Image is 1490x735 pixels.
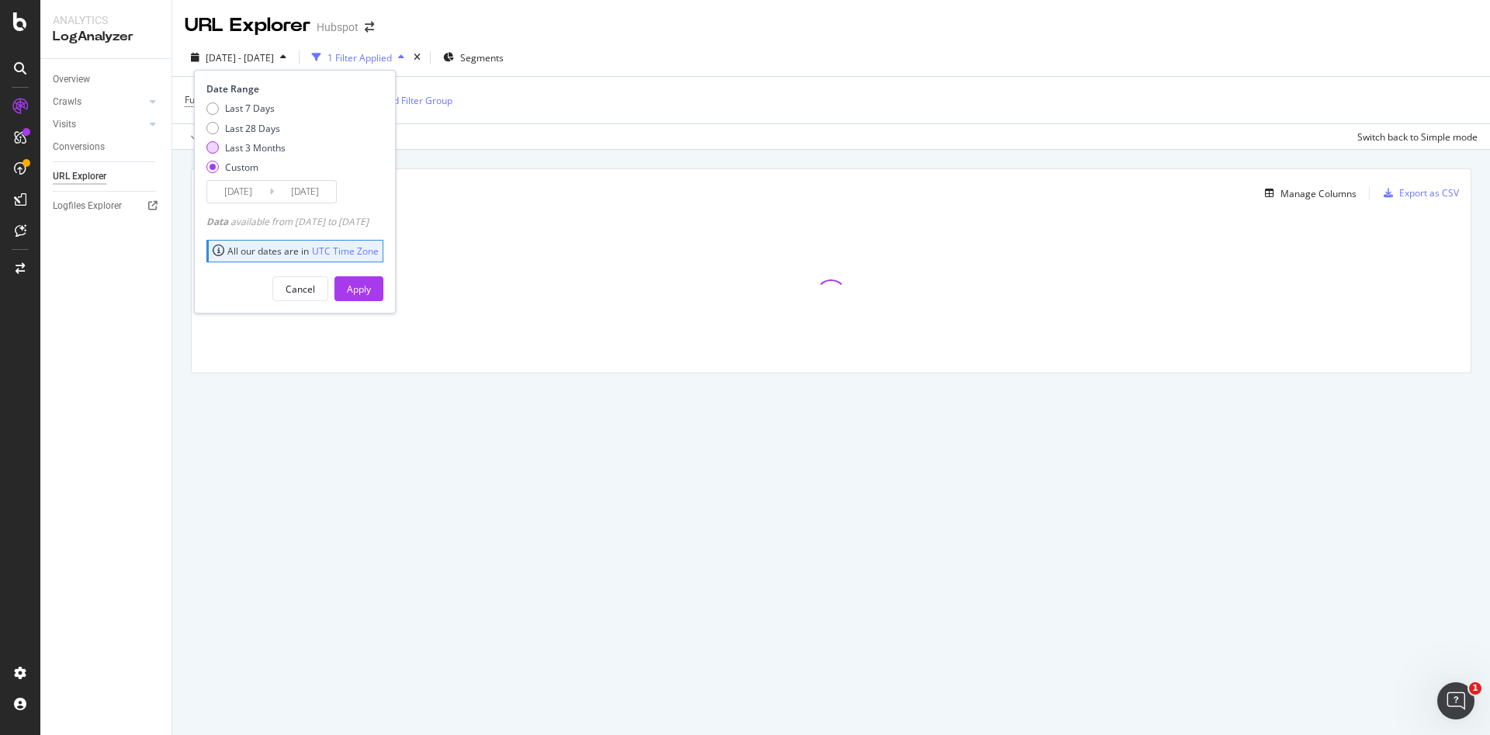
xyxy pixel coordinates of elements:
[185,93,219,106] span: Full URL
[53,116,145,133] a: Visits
[1437,682,1474,719] iframe: Intercom live chat
[1377,181,1459,206] button: Export as CSV
[1399,186,1459,199] div: Export as CSV
[272,276,328,301] button: Cancel
[53,116,76,133] div: Visits
[274,181,336,203] input: End Date
[334,276,383,301] button: Apply
[53,168,106,185] div: URL Explorer
[437,45,510,70] button: Segments
[1351,124,1478,149] button: Switch back to Simple mode
[286,283,315,296] div: Cancel
[53,12,159,28] div: Analytics
[53,198,161,214] a: Logfiles Explorer
[1259,184,1357,203] button: Manage Columns
[206,82,379,95] div: Date Range
[347,283,371,296] div: Apply
[53,139,161,155] a: Conversions
[312,244,379,258] a: UTC Time Zone
[185,12,310,39] div: URL Explorer
[53,139,105,155] div: Conversions
[206,51,274,64] span: [DATE] - [DATE]
[185,124,230,149] button: Apply
[411,50,424,65] div: times
[365,22,374,33] div: arrow-right-arrow-left
[213,244,379,258] div: All our dates are in
[361,91,452,109] button: Add Filter Group
[53,94,145,110] a: Crawls
[53,28,159,46] div: LogAnalyzer
[53,198,122,214] div: Logfiles Explorer
[317,19,359,35] div: Hubspot
[185,45,293,70] button: [DATE] - [DATE]
[225,141,286,154] div: Last 3 Months
[460,51,504,64] span: Segments
[1280,187,1357,200] div: Manage Columns
[206,141,286,154] div: Last 3 Months
[206,122,286,135] div: Last 28 Days
[206,215,230,228] span: Data
[1357,130,1478,144] div: Switch back to Simple mode
[53,71,161,88] a: Overview
[53,71,90,88] div: Overview
[206,161,286,174] div: Custom
[53,168,161,185] a: URL Explorer
[206,102,286,115] div: Last 7 Days
[207,181,269,203] input: Start Date
[327,51,392,64] div: 1 Filter Applied
[382,94,452,107] div: Add Filter Group
[206,215,369,228] div: available from [DATE] to [DATE]
[53,94,81,110] div: Crawls
[225,122,280,135] div: Last 28 Days
[225,102,275,115] div: Last 7 Days
[225,161,258,174] div: Custom
[1469,682,1481,695] span: 1
[306,45,411,70] button: 1 Filter Applied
